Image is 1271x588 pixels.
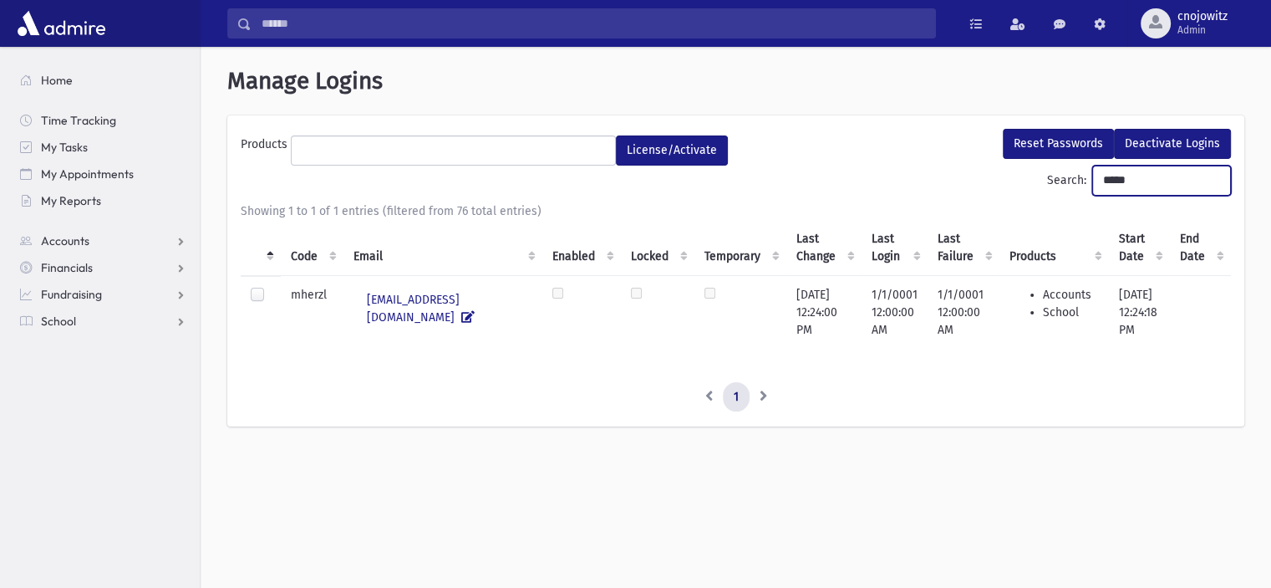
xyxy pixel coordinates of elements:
[41,140,88,155] span: My Tasks
[862,275,928,349] td: 1/1/0001 12:00:00 AM
[1177,23,1228,37] span: Admin
[41,287,102,302] span: Fundraising
[1114,129,1231,159] button: Deactivate Logins
[41,260,93,275] span: Financials
[281,220,343,276] th: Code : activate to sort column ascending
[542,220,621,276] th: Enabled : activate to sort column ascending
[7,134,200,161] a: My Tasks
[41,314,76,329] span: School
[41,113,116,128] span: Time Tracking
[1043,286,1099,304] li: Accounts
[241,202,1231,220] div: Showing 1 to 1 of 1 entries (filtered from 76 total entries)
[227,67,1244,95] h1: Manage Logins
[786,275,862,349] td: [DATE] 12:24:00 PM
[13,7,109,40] img: AdmirePro
[862,220,928,276] th: Last Login : activate to sort column ascending
[281,275,343,349] td: mherzl
[252,8,935,38] input: Search
[241,135,291,159] label: Products
[1109,275,1171,349] td: [DATE] 12:24:18 PM
[1092,166,1231,196] input: Search:
[41,193,101,208] span: My Reports
[928,220,999,276] th: Last Failure : activate to sort column ascending
[7,161,200,187] a: My Appointments
[41,233,89,248] span: Accounts
[7,107,200,134] a: Time Tracking
[241,220,281,276] th: : activate to sort column descending
[1177,10,1228,23] span: cnojowitz
[694,220,786,276] th: Temporary : activate to sort column ascending
[621,220,694,276] th: Locked : activate to sort column ascending
[7,281,200,308] a: Fundraising
[1109,220,1171,276] th: Start Date : activate to sort column ascending
[786,220,862,276] th: Last Change : activate to sort column ascending
[616,135,728,166] button: License/Activate
[1043,304,1099,321] li: School
[7,308,200,335] a: School
[1170,220,1231,276] th: End Date : activate to sort column ascending
[928,275,999,349] td: 1/1/0001 12:00:00 AM
[41,166,134,182] span: My Appointments
[7,254,200,281] a: Financials
[723,382,750,412] a: 1
[999,220,1109,276] th: Products : activate to sort column ascending
[7,228,200,254] a: Accounts
[1003,129,1114,159] button: Reset Passwords
[41,73,73,88] span: Home
[353,286,532,331] a: [EMAIL_ADDRESS][DOMAIN_NAME]
[1047,166,1231,196] label: Search:
[7,67,200,94] a: Home
[343,220,542,276] th: Email : activate to sort column ascending
[7,187,200,214] a: My Reports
